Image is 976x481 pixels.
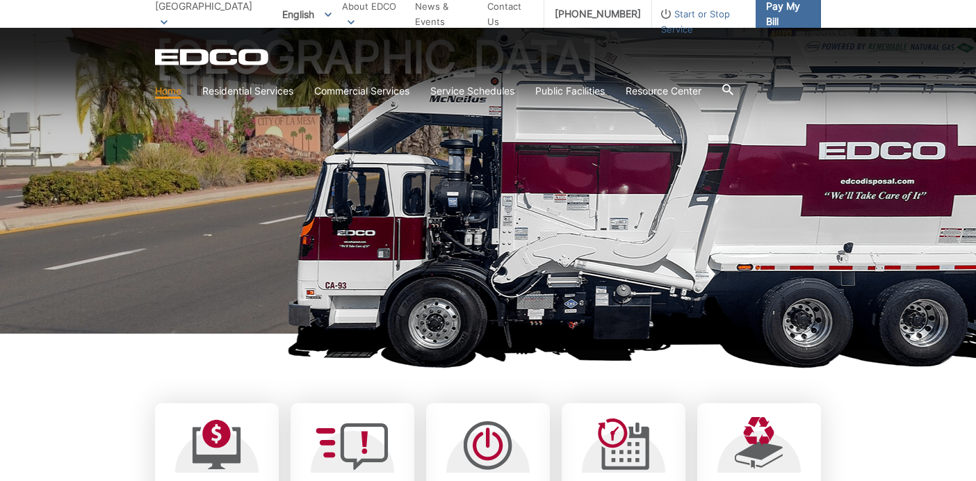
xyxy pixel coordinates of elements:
a: Service Schedules [430,83,514,99]
a: Home [155,83,181,99]
a: Commercial Services [314,83,409,99]
h1: [GEOGRAPHIC_DATA] [155,35,821,340]
span: English [272,3,342,26]
a: Public Facilities [535,83,605,99]
a: Residential Services [202,83,293,99]
a: EDCD logo. Return to the homepage. [155,49,270,65]
a: Resource Center [626,83,701,99]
